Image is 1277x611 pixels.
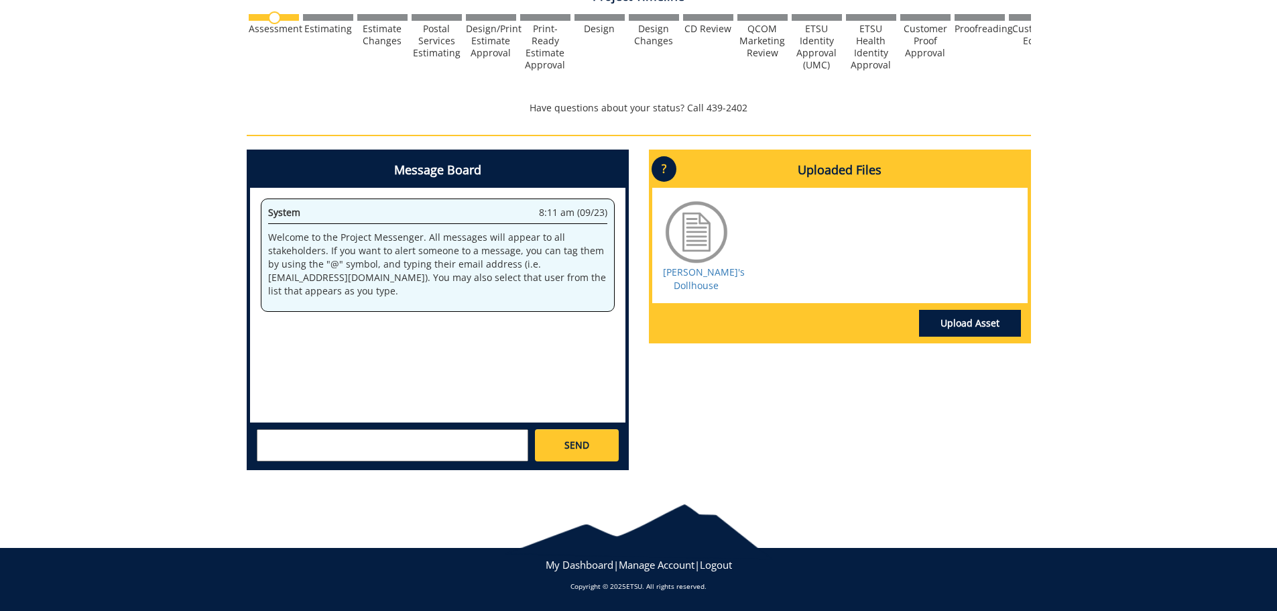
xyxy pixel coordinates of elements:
[683,23,733,35] div: CD Review
[249,23,299,35] div: Assessment
[520,23,570,71] div: Print-Ready Estimate Approval
[792,23,842,71] div: ETSU Identity Approval (UMC)
[737,23,788,59] div: QCOM Marketing Review
[539,206,607,219] span: 8:11 am (09/23)
[955,23,1005,35] div: Proofreading
[268,206,300,219] span: System
[846,23,896,71] div: ETSU Health Identity Approval
[268,231,607,298] p: Welcome to the Project Messenger. All messages will appear to all stakeholders. If you want to al...
[247,101,1031,115] p: Have questions about your status? Call 439-2402
[629,23,679,47] div: Design Changes
[546,558,613,571] a: My Dashboard
[257,429,528,461] textarea: messageToSend
[535,429,618,461] a: SEND
[303,23,353,35] div: Estimating
[626,581,642,591] a: ETSU
[652,153,1028,188] h4: Uploaded Files
[564,439,589,452] span: SEND
[700,558,732,571] a: Logout
[574,23,625,35] div: Design
[900,23,951,59] div: Customer Proof Approval
[1009,23,1059,47] div: Customer Edits
[652,156,676,182] p: ?
[466,23,516,59] div: Design/Print Estimate Approval
[357,23,408,47] div: Estimate Changes
[268,11,281,24] img: no
[919,310,1021,337] a: Upload Asset
[250,153,625,188] h4: Message Board
[412,23,462,59] div: Postal Services Estimating
[663,266,745,292] a: [PERSON_NAME]'s Dollhouse
[619,558,694,571] a: Manage Account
